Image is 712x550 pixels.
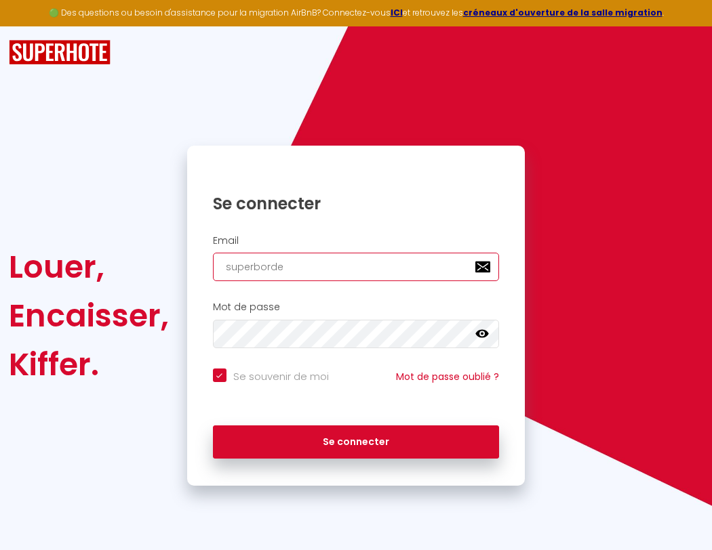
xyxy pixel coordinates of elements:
[9,291,169,340] div: Encaisser,
[463,7,662,18] a: créneaux d'ouverture de la salle migration
[9,340,169,389] div: Kiffer.
[213,193,500,214] h1: Se connecter
[396,370,499,383] a: Mot de passe oublié ?
[213,425,500,459] button: Se connecter
[391,7,403,18] a: ICI
[11,5,52,46] button: Ouvrir le widget de chat LiveChat
[213,235,500,247] h2: Email
[213,301,500,313] h2: Mot de passe
[213,253,500,281] input: Ton Email
[9,40,111,65] img: SuperHote logo
[9,242,169,291] div: Louer,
